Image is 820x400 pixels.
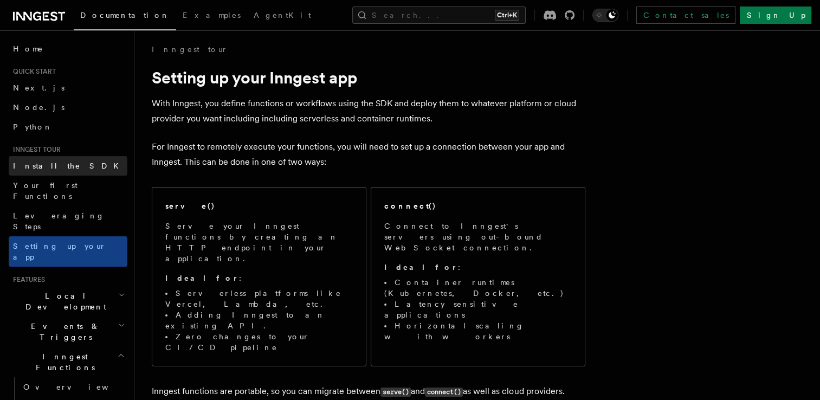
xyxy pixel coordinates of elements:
code: connect() [425,388,463,397]
code: serve() [380,388,411,397]
span: Examples [183,11,241,20]
span: Node.js [13,103,64,112]
a: Home [9,39,127,59]
li: Adding Inngest to an existing API. [165,309,353,331]
a: connect()Connect to Inngest's servers using out-bound WebSocket connection.Ideal for:Container ru... [371,187,585,366]
span: Install the SDK [13,162,125,170]
a: Leveraging Steps [9,206,127,236]
p: Inngest functions are portable, so you can migrate between and as well as cloud providers. [152,384,585,399]
a: Contact sales [636,7,735,24]
span: Documentation [80,11,170,20]
a: Node.js [9,98,127,117]
button: Search...Ctrl+K [352,7,526,24]
li: Latency sensitive applications [384,299,572,320]
span: Inngest Functions [9,351,117,373]
a: Sign Up [740,7,811,24]
p: With Inngest, you define functions or workflows using the SDK and deploy them to whatever platfor... [152,96,585,126]
h2: connect() [384,201,436,211]
span: Quick start [9,67,56,76]
a: Next.js [9,78,127,98]
span: Events & Triggers [9,321,118,343]
h2: serve() [165,201,215,211]
a: Install the SDK [9,156,127,176]
p: Serve your Inngest functions by creating an HTTP endpoint in your application. [165,221,353,264]
span: Home [13,43,43,54]
a: Setting up your app [9,236,127,267]
span: Inngest tour [9,145,61,154]
a: Your first Functions [9,176,127,206]
span: Python [13,122,53,131]
a: Python [9,117,127,137]
span: Leveraging Steps [13,211,105,231]
button: Toggle dark mode [592,9,618,22]
span: Features [9,275,45,284]
a: Inngest tour [152,44,228,55]
a: AgentKit [247,3,318,29]
a: Examples [176,3,247,29]
kbd: Ctrl+K [495,10,519,21]
p: : [165,273,353,283]
li: Container runtimes (Kubernetes, Docker, etc.) [384,277,572,299]
a: Overview [19,377,127,397]
a: serve()Serve your Inngest functions by creating an HTTP endpoint in your application.Ideal for:Se... [152,187,366,366]
span: Your first Functions [13,181,78,201]
span: Setting up your app [13,242,106,261]
p: : [384,262,572,273]
span: Local Development [9,291,118,312]
h1: Setting up your Inngest app [152,68,585,87]
strong: Ideal for [384,263,458,272]
p: For Inngest to remotely execute your functions, you will need to set up a connection between your... [152,139,585,170]
button: Events & Triggers [9,317,127,347]
button: Inngest Functions [9,347,127,377]
button: Local Development [9,286,127,317]
span: Next.js [13,83,64,92]
span: AgentKit [254,11,311,20]
p: Connect to Inngest's servers using out-bound WebSocket connection. [384,221,572,253]
strong: Ideal for [165,274,239,282]
li: Zero changes to your CI/CD pipeline [165,331,353,353]
li: Serverless platforms like Vercel, Lambda, etc. [165,288,353,309]
a: Documentation [74,3,176,30]
span: Overview [23,383,135,391]
li: Horizontal scaling with workers [384,320,572,342]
